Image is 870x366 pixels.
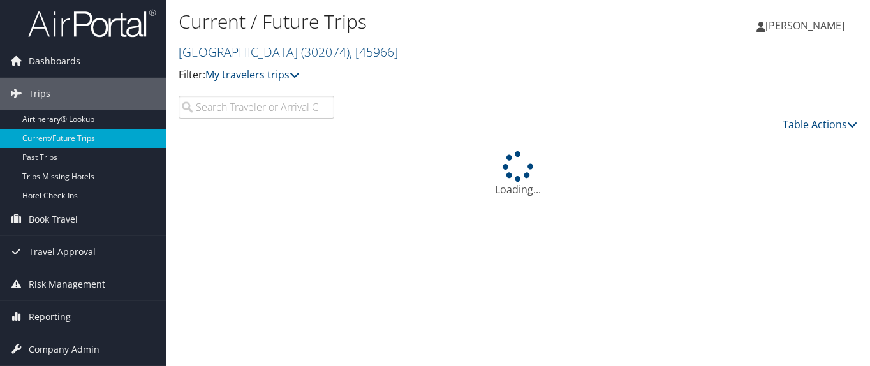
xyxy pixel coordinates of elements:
[29,45,80,77] span: Dashboards
[179,151,857,197] div: Loading...
[765,18,844,33] span: [PERSON_NAME]
[301,43,350,61] span: ( 302074 )
[29,203,78,235] span: Book Travel
[179,96,334,119] input: Search Traveler or Arrival City
[179,43,398,61] a: [GEOGRAPHIC_DATA]
[29,301,71,333] span: Reporting
[179,67,631,84] p: Filter:
[29,333,100,365] span: Company Admin
[205,68,300,82] a: My travelers trips
[783,117,857,131] a: Table Actions
[350,43,398,61] span: , [ 45966 ]
[179,8,631,35] h1: Current / Future Trips
[29,78,50,110] span: Trips
[28,8,156,38] img: airportal-logo.png
[29,236,96,268] span: Travel Approval
[29,268,105,300] span: Risk Management
[756,6,857,45] a: [PERSON_NAME]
